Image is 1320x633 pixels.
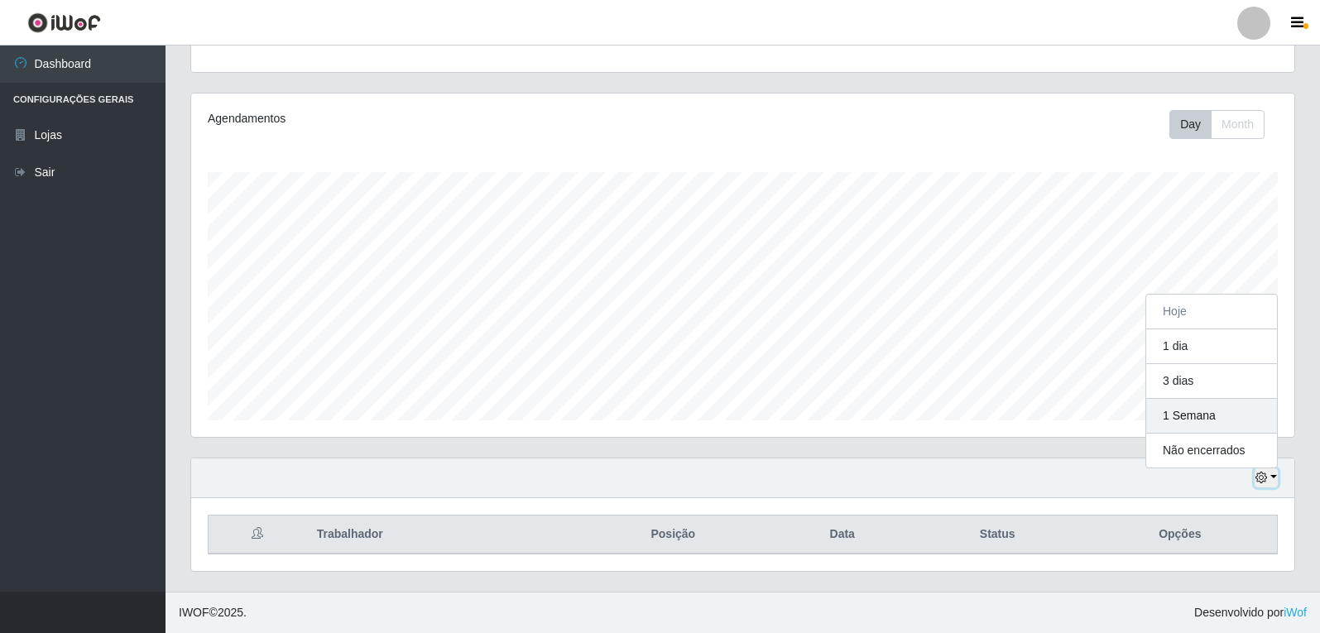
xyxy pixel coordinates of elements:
div: First group [1169,110,1265,139]
div: Agendamentos [208,110,639,127]
span: IWOF [179,606,209,619]
th: Trabalhador [307,516,574,554]
a: iWof [1284,606,1307,619]
button: 1 dia [1146,329,1277,364]
button: Hoje [1146,295,1277,329]
th: Posição [574,516,773,554]
th: Data [773,516,912,554]
span: © 2025 . [179,604,247,621]
div: Toolbar with button groups [1169,110,1278,139]
button: Não encerrados [1146,434,1277,468]
button: 1 Semana [1146,399,1277,434]
th: Opções [1083,516,1278,554]
button: Month [1211,110,1265,139]
th: Status [912,516,1083,554]
img: CoreUI Logo [27,12,101,33]
span: Desenvolvido por [1194,604,1307,621]
button: 3 dias [1146,364,1277,399]
button: Day [1169,110,1212,139]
